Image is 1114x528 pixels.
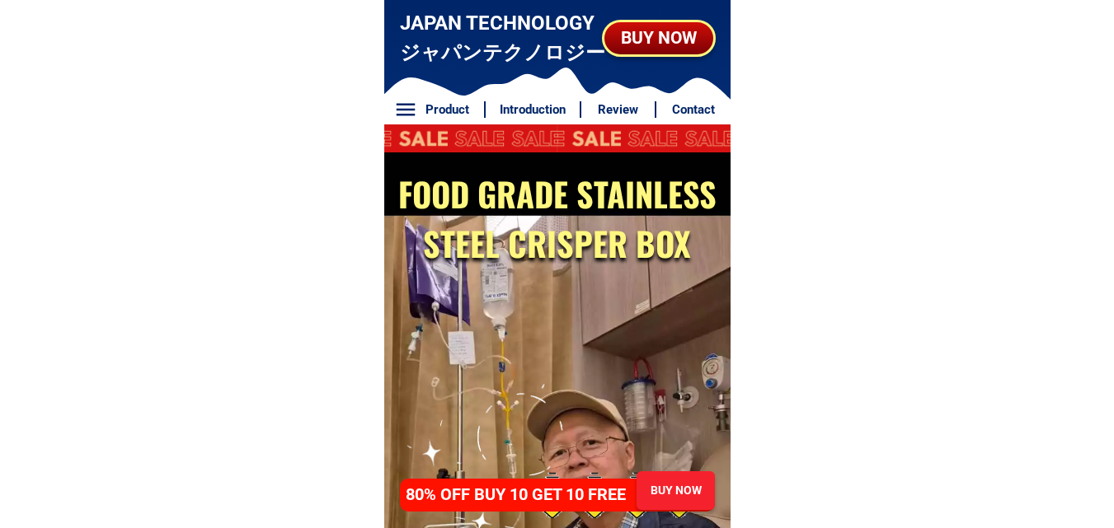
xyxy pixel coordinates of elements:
h6: Review [590,100,646,119]
h4: 80% OFF BUY 10 GET 10 FREE [406,482,643,507]
h3: JAPAN TECHNOLOGY ジャパンテクノロジー [400,8,607,68]
div: BUY NOW [635,482,716,500]
h6: Contact [665,100,722,119]
h6: Introduction [494,100,571,119]
h6: Product [419,100,475,119]
div: BUY NOW [603,25,715,51]
h2: FOOD GRADE STAINLESS STEEL CRISPER BOX [389,169,725,268]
